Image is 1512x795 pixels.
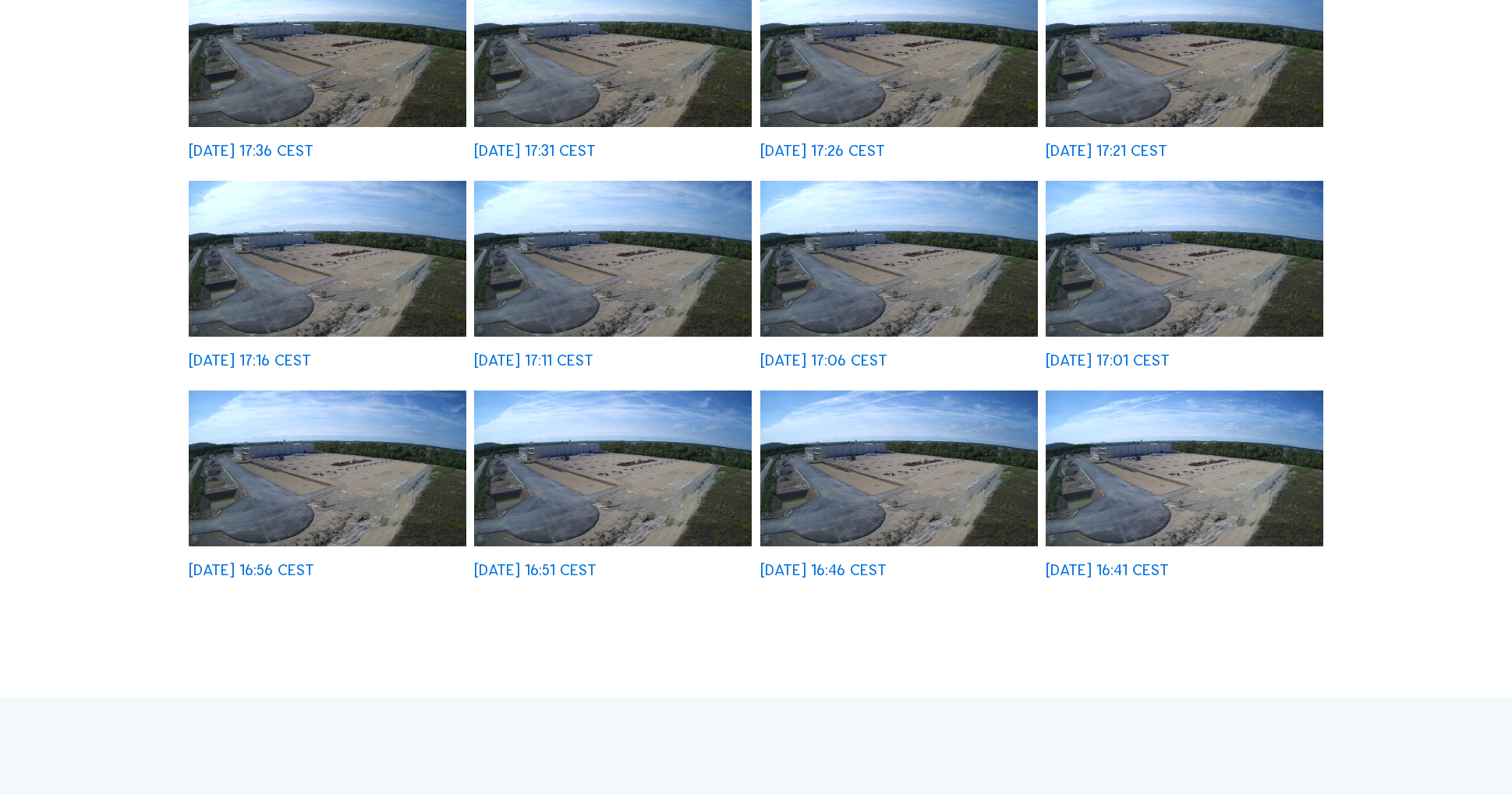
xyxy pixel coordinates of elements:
[189,390,466,546] img: image_52451498
[189,563,314,578] div: [DATE] 16:56 CEST
[1046,143,1167,159] div: [DATE] 17:21 CEST
[760,181,1038,337] img: image_52451770
[760,353,887,369] div: [DATE] 17:06 CEST
[760,390,1038,546] img: image_52451235
[1046,181,1323,337] img: image_52451647
[1046,353,1170,369] div: [DATE] 17:01 CEST
[189,143,313,159] div: [DATE] 17:36 CEST
[474,143,596,159] div: [DATE] 17:31 CEST
[189,353,311,369] div: [DATE] 17:16 CEST
[474,181,752,337] img: image_52451916
[474,390,752,546] img: image_52451368
[1046,563,1169,578] div: [DATE] 16:41 CEST
[474,563,597,578] div: [DATE] 16:51 CEST
[1046,390,1323,546] img: image_52451105
[189,181,466,337] img: image_52452044
[474,353,593,369] div: [DATE] 17:11 CEST
[760,563,887,578] div: [DATE] 16:46 CEST
[760,143,885,159] div: [DATE] 17:26 CEST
